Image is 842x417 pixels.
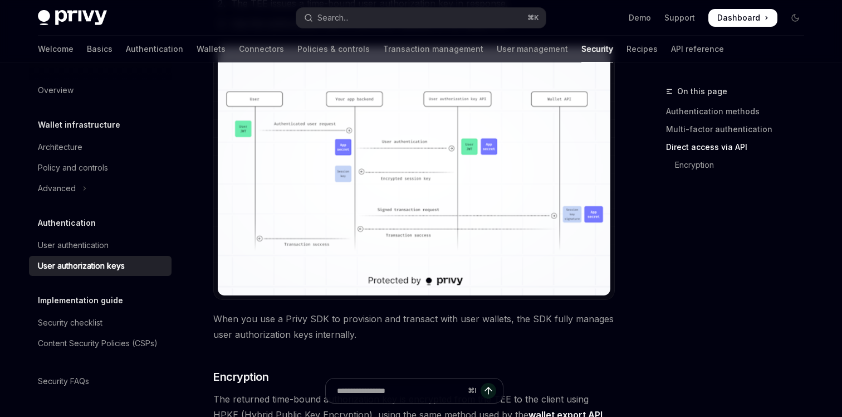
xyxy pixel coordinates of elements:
[29,256,172,276] a: User authorization keys
[296,8,546,28] button: Open search
[38,182,76,195] div: Advanced
[29,333,172,353] a: Content Security Policies (CSPs)
[629,12,651,23] a: Demo
[481,383,496,399] button: Send message
[38,375,89,388] div: Security FAQs
[527,13,539,22] span: ⌘ K
[213,369,268,385] span: Encryption
[38,316,102,329] div: Security checklist
[218,47,610,295] img: Server-side user authorization keys
[666,120,813,138] a: Multi-factor authentication
[677,85,727,98] span: On this page
[297,36,370,62] a: Policies & controls
[717,12,760,23] span: Dashboard
[38,259,125,273] div: User authorization keys
[666,156,813,174] a: Encryption
[29,371,172,391] a: Security FAQs
[38,294,123,307] h5: Implementation guide
[29,313,172,333] a: Security checklist
[666,103,813,120] a: Authentication methods
[786,9,804,27] button: Toggle dark mode
[29,235,172,255] a: User authentication
[38,118,120,132] h5: Wallet infrastructure
[337,379,463,403] input: Ask a question...
[87,36,112,62] a: Basics
[38,36,74,62] a: Welcome
[664,12,695,23] a: Support
[29,178,172,198] button: Toggle Advanced section
[38,10,107,26] img: dark logo
[213,311,615,342] span: When you use a Privy SDK to provision and transact with user wallets, the SDK fully manages user ...
[626,36,658,62] a: Recipes
[38,84,74,97] div: Overview
[38,239,109,252] div: User authentication
[497,36,568,62] a: User management
[383,36,483,62] a: Transaction management
[317,11,349,25] div: Search...
[671,36,724,62] a: API reference
[38,161,108,174] div: Policy and controls
[708,9,777,27] a: Dashboard
[38,337,158,350] div: Content Security Policies (CSPs)
[126,36,183,62] a: Authentication
[29,80,172,100] a: Overview
[581,36,613,62] a: Security
[239,36,284,62] a: Connectors
[197,36,226,62] a: Wallets
[38,140,82,154] div: Architecture
[38,216,96,230] h5: Authentication
[29,137,172,157] a: Architecture
[29,158,172,178] a: Policy and controls
[666,138,813,156] a: Direct access via API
